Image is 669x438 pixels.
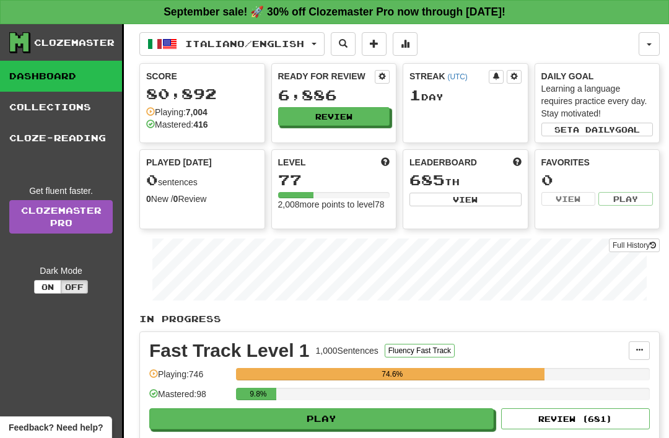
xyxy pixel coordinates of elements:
div: Streak [409,70,489,82]
div: 6,886 [278,87,390,103]
strong: 0 [173,194,178,204]
div: Fast Track Level 1 [149,341,310,360]
strong: 7,004 [186,107,208,117]
div: Learning a language requires practice every day. Stay motivated! [541,82,654,120]
span: Score more points to level up [381,156,390,169]
div: Dark Mode [9,265,113,277]
button: Add sentence to collection [362,32,387,56]
button: Play [149,408,494,429]
div: Favorites [541,156,654,169]
div: Clozemaster [34,37,115,49]
button: Off [61,280,88,294]
div: 1,000 Sentences [316,344,378,357]
strong: 416 [193,120,208,129]
span: Leaderboard [409,156,477,169]
button: Full History [609,239,660,252]
button: Italiano/English [139,32,325,56]
div: New / Review [146,193,258,205]
button: Fluency Fast Track [385,344,455,357]
div: 0 [541,172,654,188]
div: Day [409,87,522,103]
span: a daily [573,125,615,134]
div: 77 [278,172,390,188]
button: View [541,192,596,206]
div: Mastered: 98 [149,388,230,408]
button: Search sentences [331,32,356,56]
div: Playing: 746 [149,368,230,388]
span: 0 [146,171,158,188]
span: 1 [409,86,421,103]
a: ClozemasterPro [9,200,113,234]
div: Ready for Review [278,70,375,82]
p: In Progress [139,313,660,325]
div: Playing: [146,106,208,118]
button: Seta dailygoal [541,123,654,136]
div: Score [146,70,258,82]
div: sentences [146,172,258,188]
div: 74.6% [240,368,544,380]
div: Daily Goal [541,70,654,82]
span: 685 [409,171,445,188]
div: 2,008 more points to level 78 [278,198,390,211]
button: On [34,280,61,294]
strong: 0 [146,194,151,204]
div: 9.8% [240,388,276,400]
span: Open feedback widget [9,421,103,434]
div: th [409,172,522,188]
span: Level [278,156,306,169]
span: This week in points, UTC [513,156,522,169]
button: View [409,193,522,206]
div: 80,892 [146,86,258,102]
button: Play [598,192,653,206]
span: Played [DATE] [146,156,212,169]
button: More stats [393,32,418,56]
strong: September sale! 🚀 30% off Clozemaster Pro now through [DATE]! [164,6,505,18]
div: Get fluent faster. [9,185,113,197]
div: Mastered: [146,118,208,131]
button: Review [278,107,390,126]
span: Italiano / English [185,38,304,49]
button: Review (681) [501,408,650,429]
a: (UTC) [447,72,467,81]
